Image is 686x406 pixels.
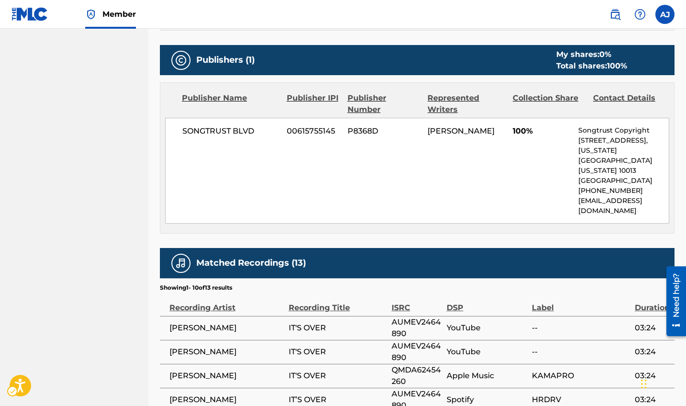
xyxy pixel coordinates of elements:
[447,370,527,382] span: Apple Music
[196,55,255,66] h5: Publishers (1)
[532,292,630,314] div: Label
[289,292,387,314] div: Recording Title
[513,125,571,137] span: 100%
[169,370,284,382] span: [PERSON_NAME]
[427,126,495,135] span: [PERSON_NAME]
[638,360,686,406] div: Chat Widget
[85,9,97,20] img: Top Rightsholder
[641,370,647,398] div: Drag
[578,125,669,135] p: Songtrust Copyright
[635,322,670,334] span: 03:24
[196,258,306,269] h5: Matched Recordings (13)
[447,394,527,406] span: Spotify
[392,340,442,363] span: AUMEV2464890
[392,292,442,314] div: ISRC
[392,364,442,387] span: QMDA62454260
[578,146,669,176] p: [US_STATE][GEOGRAPHIC_DATA][US_STATE] 10013
[175,55,187,66] img: Publishers
[447,346,527,358] span: YouTube
[532,322,630,334] span: --
[599,50,611,59] span: 0 %
[175,258,187,269] img: Matched Recordings
[532,370,630,382] span: KAMAPRO
[635,370,670,382] span: 03:24
[635,394,670,406] span: 03:24
[348,92,421,115] div: Publisher Number
[182,125,280,137] span: SONGTRUST BLVD
[638,360,686,406] iframe: Hubspot Iframe
[578,186,669,196] p: [PHONE_NUMBER]
[182,92,280,115] div: Publisher Name
[635,346,670,358] span: 03:24
[635,292,670,314] div: Duration
[289,322,387,334] span: IT'S OVER
[169,346,284,358] span: [PERSON_NAME]
[169,394,284,406] span: [PERSON_NAME]
[169,292,284,314] div: Recording Artist
[102,9,136,20] span: Member
[578,135,669,146] p: [STREET_ADDRESS],
[532,346,630,358] span: --
[655,5,675,24] div: User Menu
[609,9,621,20] img: search
[659,263,686,340] iframe: Iframe | Resource Center
[169,322,284,334] span: [PERSON_NAME]
[556,49,627,60] div: My shares:
[289,394,387,406] span: IT’S OVER
[556,60,627,72] div: Total shares:
[287,92,340,115] div: Publisher IPI
[578,196,669,216] p: [EMAIL_ADDRESS][DOMAIN_NAME]
[11,7,48,21] img: MLC Logo
[447,322,527,334] span: YouTube
[348,125,420,137] span: P8368D
[160,283,232,292] p: Showing 1 - 10 of 13 results
[447,292,527,314] div: DSP
[532,394,630,406] span: HRDRV
[289,370,387,382] span: IT'S OVER
[287,125,340,137] span: 00615755145
[392,316,442,339] span: AUMEV2464890
[513,92,586,115] div: Collection Share
[607,61,627,70] span: 100 %
[427,92,506,115] div: Represented Writers
[634,9,646,20] img: help
[578,176,669,186] p: [GEOGRAPHIC_DATA]
[289,346,387,358] span: IT'S OVER
[593,92,666,115] div: Contact Details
